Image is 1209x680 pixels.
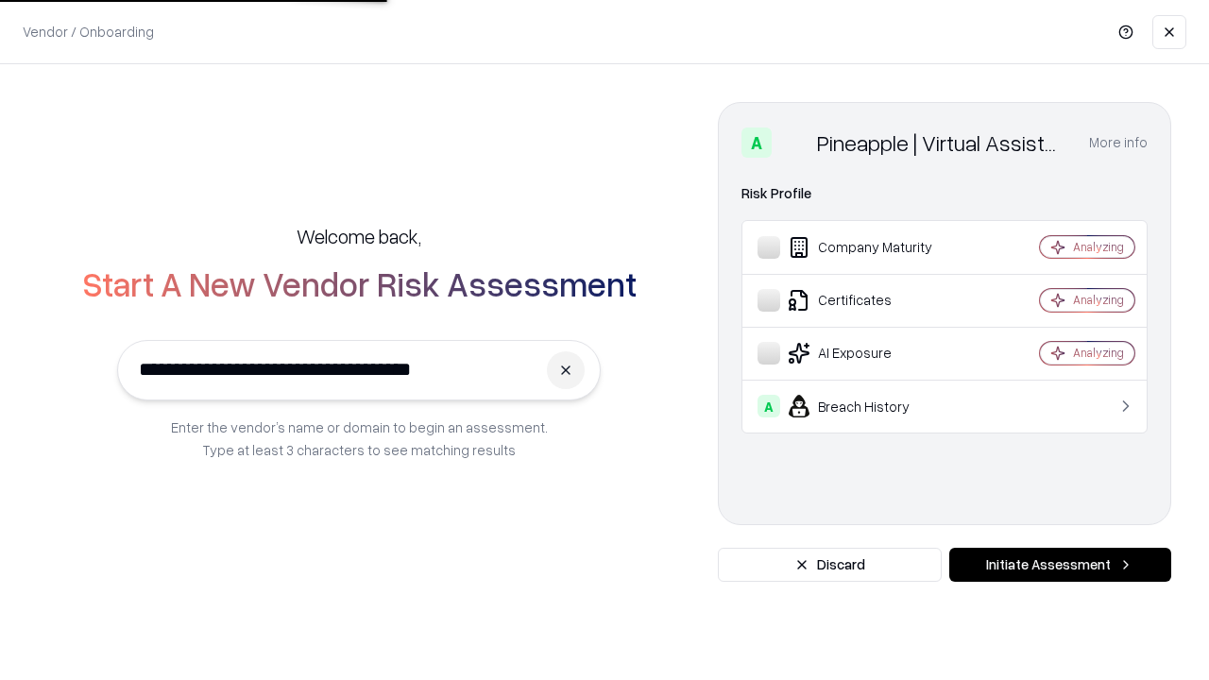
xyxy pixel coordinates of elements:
[1089,126,1148,160] button: More info
[171,416,548,461] p: Enter the vendor’s name or domain to begin an assessment. Type at least 3 characters to see match...
[758,342,983,365] div: AI Exposure
[1073,345,1124,361] div: Analyzing
[297,223,421,249] h5: Welcome back,
[758,395,780,417] div: A
[817,127,1066,158] div: Pineapple | Virtual Assistant Agency
[718,548,942,582] button: Discard
[82,264,637,302] h2: Start A New Vendor Risk Assessment
[1073,292,1124,308] div: Analyzing
[949,548,1171,582] button: Initiate Assessment
[741,127,772,158] div: A
[741,182,1148,205] div: Risk Profile
[779,127,809,158] img: Pineapple | Virtual Assistant Agency
[23,22,154,42] p: Vendor / Onboarding
[758,236,983,259] div: Company Maturity
[758,289,983,312] div: Certificates
[758,395,983,417] div: Breach History
[1073,239,1124,255] div: Analyzing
